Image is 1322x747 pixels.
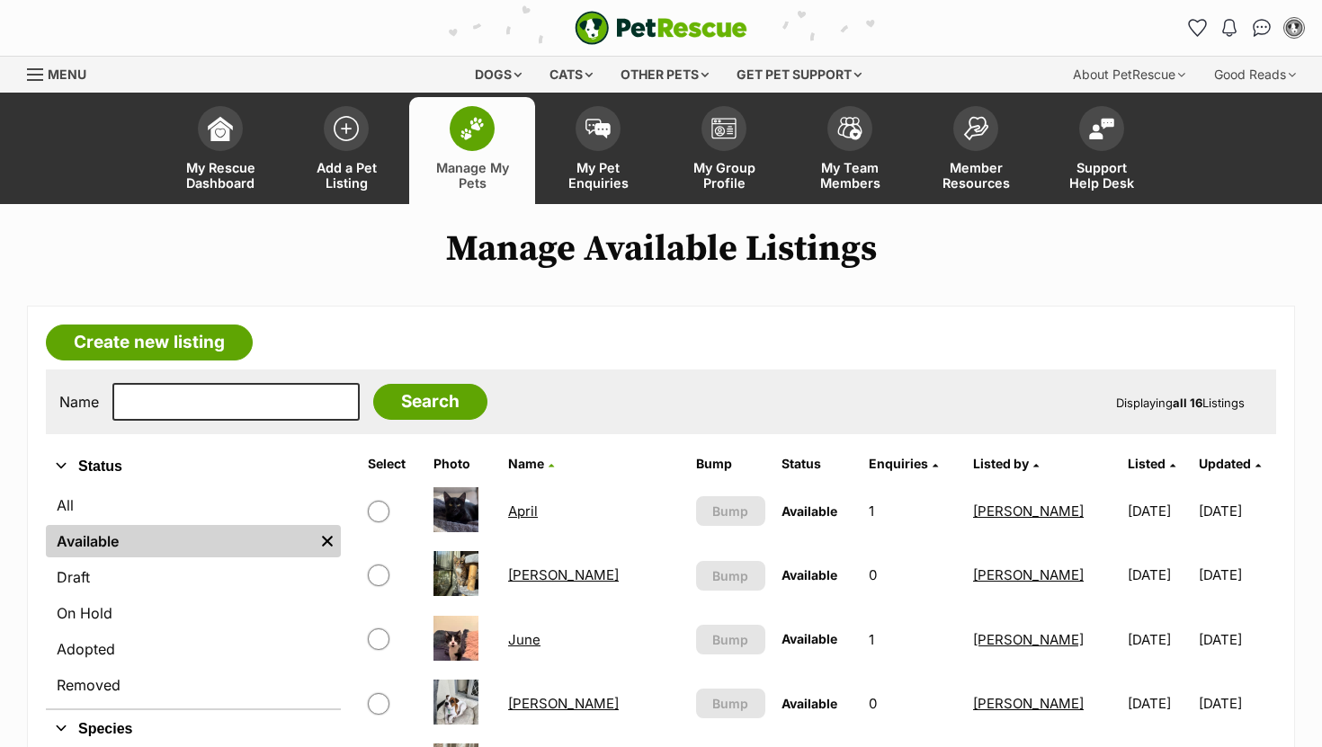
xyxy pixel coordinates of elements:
[782,567,837,582] span: Available
[696,496,765,526] button: Bump
[689,449,773,478] th: Bump
[409,97,535,204] a: Manage My Pets
[1199,544,1274,606] td: [DATE]
[1128,456,1166,471] span: Listed
[913,97,1039,204] a: Member Resources
[46,455,341,478] button: Status
[46,561,341,593] a: Draft
[460,117,485,140] img: manage-my-pets-icon-02211641906a0b7f246fdf0571729dbe1e7629f14944591b6c1af311fb30b64b.svg
[774,449,860,478] th: Status
[1280,13,1309,42] button: My account
[208,116,233,141] img: dashboard-icon-eb2f2d2d3e046f16d808141f083e7271f6b2e854fb5c12c21221c1fb7104beca.svg
[157,97,283,204] a: My Rescue Dashboard
[973,456,1029,471] span: Listed by
[1128,456,1175,471] a: Listed
[1039,97,1165,204] a: Support Help Desk
[1285,19,1303,37] img: Aimee Paltridge profile pic
[46,485,341,708] div: Status
[963,116,988,140] img: member-resources-icon-8e73f808a243e03378d46382f2149f9095a855e16c252ad45f914b54edf8863c.svg
[537,57,605,93] div: Cats
[373,384,487,420] input: Search
[1089,118,1114,139] img: help-desk-icon-fdf02630f3aa405de69fd3d07c3f3aa587a6932b1a1747fa1d2bba05be0121f9.svg
[724,57,874,93] div: Get pet support
[432,160,513,191] span: Manage My Pets
[314,525,341,557] a: Remove filter
[508,456,554,471] a: Name
[862,672,964,734] td: 0
[809,160,890,191] span: My Team Members
[1183,13,1309,42] ul: Account quick links
[1199,609,1274,671] td: [DATE]
[1121,609,1196,671] td: [DATE]
[575,11,747,45] img: logo-e224e6f780fb5917bec1dbf3a21bbac754714ae5b6737aabdf751b685950b380.svg
[782,631,837,646] span: Available
[973,566,1084,583] a: [PERSON_NAME]
[508,695,619,712] a: [PERSON_NAME]
[1199,456,1251,471] span: Updated
[283,97,409,204] a: Add a Pet Listing
[48,67,86,82] span: Menu
[1121,480,1196,542] td: [DATE]
[608,57,721,93] div: Other pets
[46,669,341,701] a: Removed
[696,561,765,591] button: Bump
[361,449,424,478] th: Select
[1201,57,1309,93] div: Good Reads
[1199,456,1261,471] a: Updated
[180,160,261,191] span: My Rescue Dashboard
[1247,13,1276,42] a: Conversations
[869,456,938,471] a: Enquiries
[46,597,341,629] a: On Hold
[1215,13,1244,42] button: Notifications
[1116,396,1245,410] span: Displaying Listings
[661,97,787,204] a: My Group Profile
[973,631,1084,648] a: [PERSON_NAME]
[973,695,1084,712] a: [PERSON_NAME]
[508,566,619,583] a: [PERSON_NAME]
[27,57,99,89] a: Menu
[46,525,314,557] a: Available
[1060,57,1198,93] div: About PetRescue
[712,566,748,585] span: Bump
[575,11,747,45] a: PetRescue
[426,449,499,478] th: Photo
[712,502,748,520] span: Bump
[869,456,928,471] span: translation missing: en.admin.listings.index.attributes.enquiries
[46,717,341,741] button: Species
[782,503,837,519] span: Available
[508,502,538,520] a: April
[462,57,534,93] div: Dogs
[973,456,1039,471] a: Listed by
[973,502,1084,520] a: [PERSON_NAME]
[862,609,964,671] td: 1
[334,116,359,141] img: add-pet-listing-icon-0afa8454b4691262ce3f59096e99ab1cd57d4a30225e0717b998d2c9b9846f56.svg
[683,160,764,191] span: My Group Profile
[1199,672,1274,734] td: [DATE]
[696,625,765,654] button: Bump
[46,325,253,360] a: Create new listing
[787,97,913,204] a: My Team Members
[712,694,748,713] span: Bump
[508,631,540,648] a: June
[1199,480,1274,542] td: [DATE]
[1121,544,1196,606] td: [DATE]
[782,696,837,711] span: Available
[585,119,611,138] img: pet-enquiries-icon-7e3ad2cf08bfb03b45e93fb7055b45f3efa6380592205ae92323e6603595dc1f.svg
[1253,19,1272,37] img: chat-41dd97257d64d25036548639549fe6c8038ab92f7586957e7f3b1b290dea8141.svg
[862,544,964,606] td: 0
[696,689,765,718] button: Bump
[1061,160,1142,191] span: Support Help Desk
[59,394,99,410] label: Name
[558,160,639,191] span: My Pet Enquiries
[1222,19,1237,37] img: notifications-46538b983faf8c2785f20acdc204bb7945ddae34d4c08c2a6579f10ce5e182be.svg
[306,160,387,191] span: Add a Pet Listing
[837,117,862,140] img: team-members-icon-5396bd8760b3fe7c0b43da4ab00e1e3bb1a5d9ba89233759b79545d2d3fc5d0d.svg
[508,456,544,471] span: Name
[712,630,748,649] span: Bump
[535,97,661,204] a: My Pet Enquiries
[1183,13,1211,42] a: Favourites
[1173,396,1202,410] strong: all 16
[46,633,341,665] a: Adopted
[711,118,737,139] img: group-profile-icon-3fa3cf56718a62981997c0bc7e787c4b2cf8bcc04b72c1350f741eb67cf2f40e.svg
[1121,672,1196,734] td: [DATE]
